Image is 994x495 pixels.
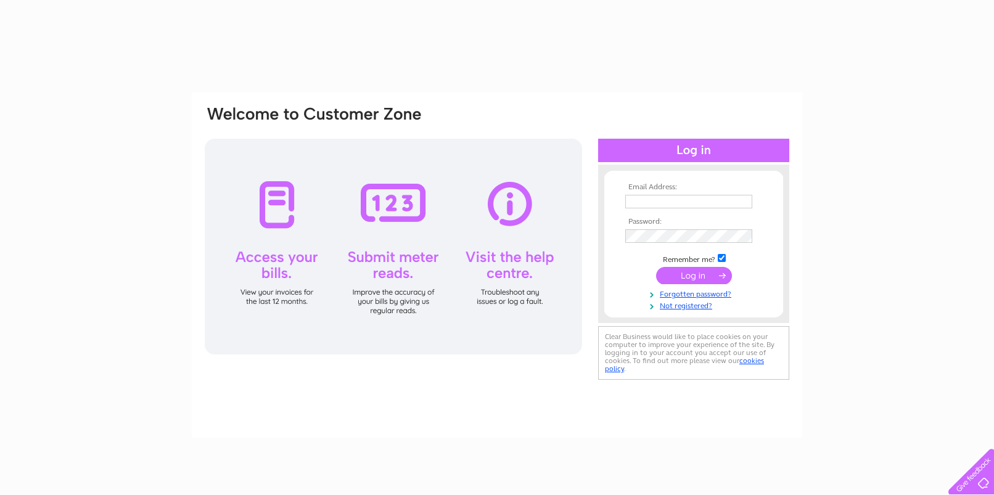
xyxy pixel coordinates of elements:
div: Clear Business would like to place cookies on your computer to improve your experience of the sit... [598,326,789,380]
input: Submit [656,267,732,284]
th: Password: [622,218,765,226]
td: Remember me? [622,252,765,264]
a: cookies policy [605,356,764,373]
a: Not registered? [625,299,765,311]
th: Email Address: [622,183,765,192]
a: Forgotten password? [625,287,765,299]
